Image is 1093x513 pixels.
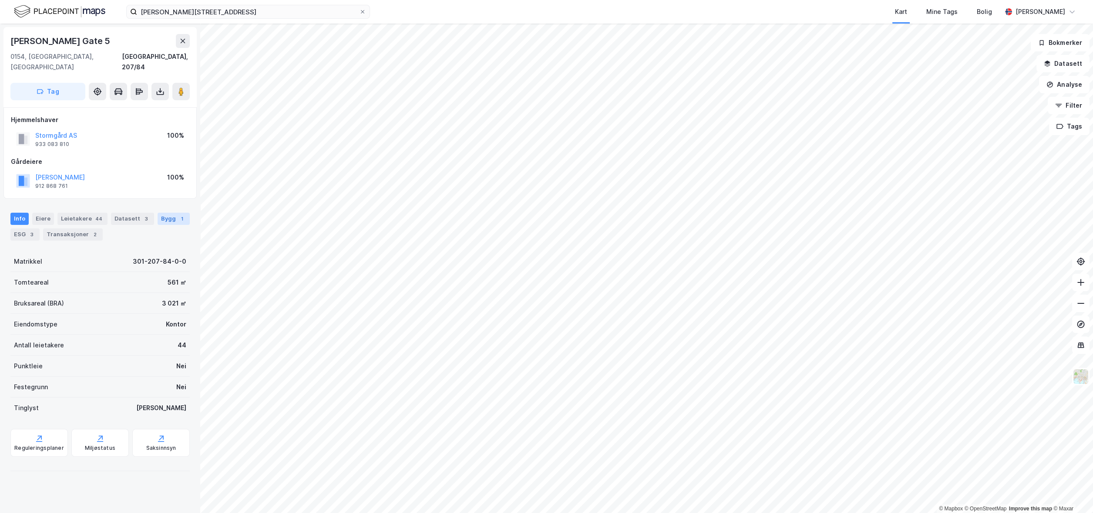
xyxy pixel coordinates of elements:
[167,172,184,183] div: 100%
[57,213,108,225] div: Leietakere
[14,277,49,288] div: Tomteareal
[895,7,907,17] div: Kart
[1073,368,1089,385] img: Z
[1031,34,1090,51] button: Bokmerker
[1049,118,1090,135] button: Tags
[85,445,115,452] div: Miljøstatus
[1036,55,1090,72] button: Datasett
[14,4,105,19] img: logo.f888ab2527a4732fd821a326f86c7f29.svg
[32,213,54,225] div: Eiere
[176,361,186,371] div: Nei
[91,230,99,239] div: 2
[122,51,190,72] div: [GEOGRAPHIC_DATA], 207/84
[146,445,176,452] div: Saksinnsyn
[939,506,963,512] a: Mapbox
[27,230,36,239] div: 3
[926,7,958,17] div: Mine Tags
[977,7,992,17] div: Bolig
[1049,471,1093,513] iframe: Chat Widget
[11,156,189,167] div: Gårdeiere
[1009,506,1052,512] a: Improve this map
[137,5,359,18] input: Søk på adresse, matrikkel, gårdeiere, leietakere eller personer
[10,228,40,241] div: ESG
[14,298,64,309] div: Bruksareal (BRA)
[111,213,154,225] div: Datasett
[1048,97,1090,114] button: Filter
[178,340,186,350] div: 44
[166,319,186,330] div: Kontor
[10,51,122,72] div: 0154, [GEOGRAPHIC_DATA], [GEOGRAPHIC_DATA]
[158,213,190,225] div: Bygg
[14,382,48,392] div: Festegrunn
[10,213,29,225] div: Info
[167,130,184,141] div: 100%
[14,340,64,350] div: Antall leietakere
[11,115,189,125] div: Hjemmelshaver
[43,228,103,241] div: Transaksjoner
[14,361,43,371] div: Punktleie
[133,256,186,267] div: 301-207-84-0-0
[10,34,112,48] div: [PERSON_NAME] Gate 5
[35,141,69,148] div: 933 083 810
[14,445,64,452] div: Reguleringsplaner
[965,506,1007,512] a: OpenStreetMap
[14,403,39,413] div: Tinglyst
[14,319,57,330] div: Eiendomstype
[1039,76,1090,93] button: Analyse
[136,403,186,413] div: [PERSON_NAME]
[162,298,186,309] div: 3 021 ㎡
[142,214,151,223] div: 3
[1016,7,1065,17] div: [PERSON_NAME]
[10,83,85,100] button: Tag
[178,214,186,223] div: 1
[94,214,104,223] div: 44
[35,183,68,190] div: 912 868 761
[168,277,186,288] div: 561 ㎡
[176,382,186,392] div: Nei
[14,256,42,267] div: Matrikkel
